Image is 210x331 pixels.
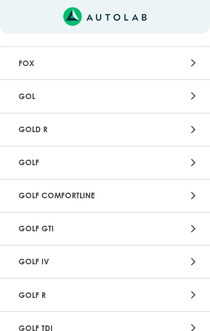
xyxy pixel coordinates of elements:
a: Link al sitio de autolab [63,11,147,21]
p: GOL [14,86,130,106]
p: GOLF R [14,285,130,305]
p: GOLF [14,152,130,173]
p: GOLF IV [14,251,130,272]
p: FOX [14,53,130,73]
p: GOLD R [14,119,130,140]
p: GOLF COMFORTLINE [14,185,130,206]
p: GOLF GTI [14,218,130,239]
